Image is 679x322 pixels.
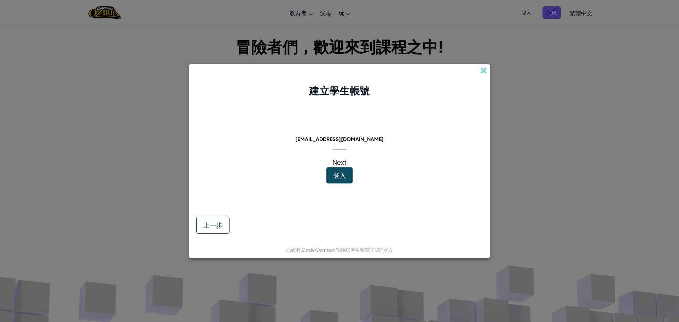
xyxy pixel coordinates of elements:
[332,158,347,166] span: Next
[326,167,353,183] button: 登入
[295,136,384,142] span: [EMAIL_ADDRESS][DOMAIN_NAME]
[309,84,370,96] span: 建立學生帳號
[383,246,393,253] a: 登入
[203,221,222,229] span: 上一步
[333,171,346,179] span: 登入
[286,246,383,253] span: 已經有 CodeCombat 教師或學生帳號了嗎?
[196,217,230,234] button: 上一步
[294,126,385,134] span: 此email帳號已經被使用過了：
